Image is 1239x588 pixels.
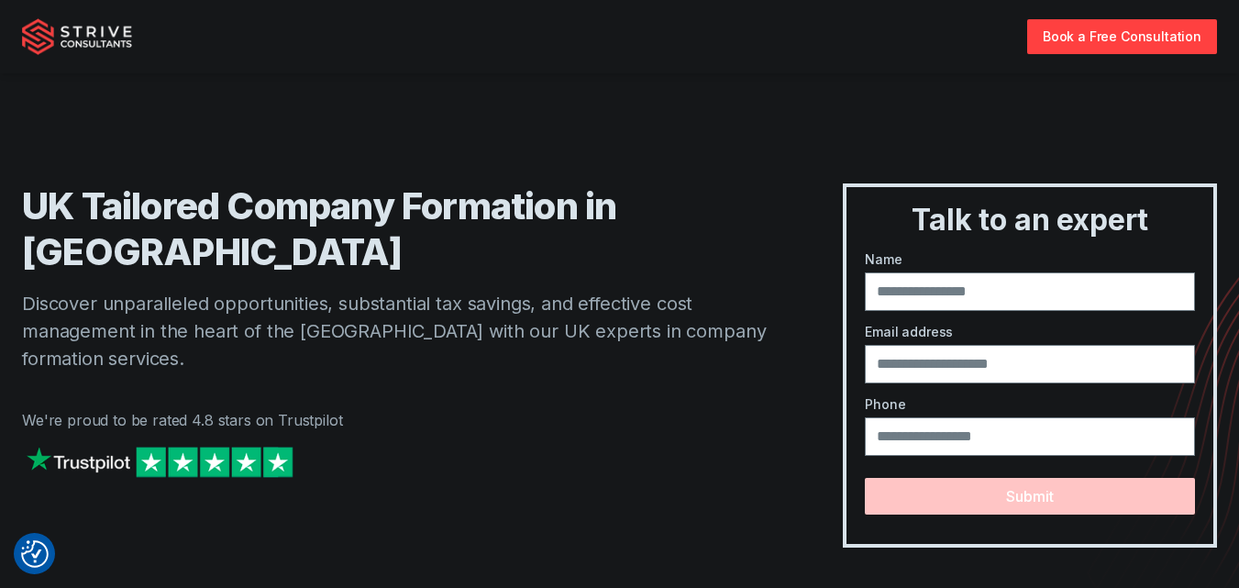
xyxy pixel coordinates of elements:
[22,18,132,55] img: Strive Consultants
[22,409,769,431] p: We're proud to be rated 4.8 stars on Trustpilot
[22,442,297,482] img: Strive on Trustpilot
[1027,19,1217,53] a: Book a Free Consultation
[854,202,1206,239] h3: Talk to an expert
[865,250,1195,269] label: Name
[22,290,769,372] p: Discover unparalleled opportunities, substantial tax savings, and effective cost management in th...
[22,183,769,275] h1: UK Tailored Company Formation in [GEOGRAPHIC_DATA]
[865,394,1195,414] label: Phone
[865,478,1195,515] button: Submit
[21,540,49,568] button: Consent Preferences
[21,540,49,568] img: Revisit consent button
[865,322,1195,341] label: Email address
